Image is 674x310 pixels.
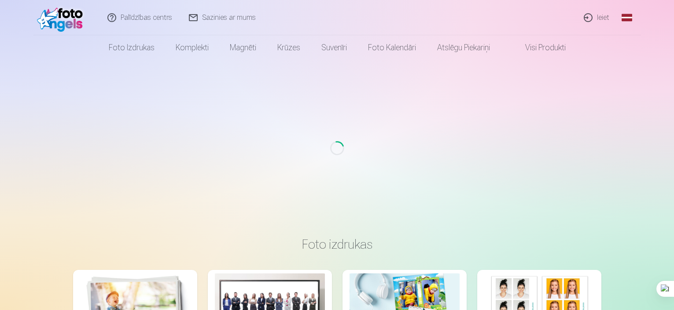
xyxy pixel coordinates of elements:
[37,4,88,32] img: /fa1
[501,35,576,60] a: Visi produkti
[80,236,594,252] h3: Foto izdrukas
[98,35,165,60] a: Foto izdrukas
[357,35,427,60] a: Foto kalendāri
[427,35,501,60] a: Atslēgu piekariņi
[267,35,311,60] a: Krūzes
[165,35,219,60] a: Komplekti
[311,35,357,60] a: Suvenīri
[219,35,267,60] a: Magnēti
